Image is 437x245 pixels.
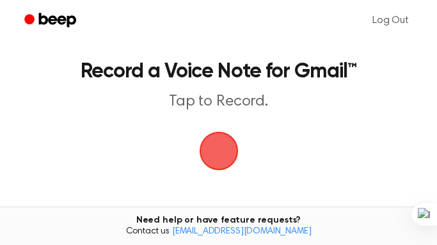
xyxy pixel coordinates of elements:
img: Beep Logo [200,132,238,170]
a: Log Out [360,5,422,36]
a: [EMAIL_ADDRESS][DOMAIN_NAME] [172,227,312,236]
a: Beep [15,8,88,33]
h1: Record a Voice Note for Gmail™ [28,61,409,82]
p: Tap to Record. [28,92,409,111]
span: Contact us [8,226,429,238]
